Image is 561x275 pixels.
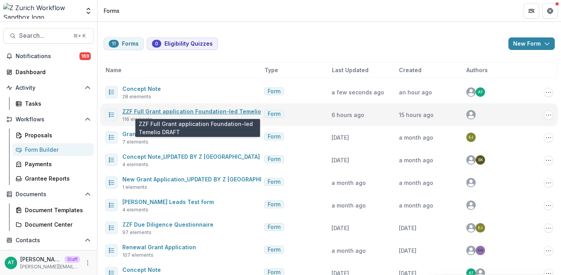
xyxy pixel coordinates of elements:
button: Eligibility Quizzes [147,37,218,50]
span: [DATE] [332,225,349,231]
a: New Grant Application_UPDATED BY Z [GEOGRAPHIC_DATA] [122,176,284,183]
a: Grantees [12,250,94,263]
span: 116 elements [122,116,152,123]
button: Options [544,156,553,165]
svg: avatar [466,200,476,210]
svg: avatar [466,155,476,165]
a: Concept Note_UPDATED BY Z [GEOGRAPHIC_DATA] [122,153,260,160]
span: Created [399,66,422,74]
button: More [83,258,92,268]
span: a month ago [332,202,366,209]
span: [DATE] [399,225,416,231]
div: Sofyen Khalfaoui [478,158,483,162]
div: Proposals [25,131,88,139]
a: Proposals [12,129,94,142]
div: Dirk Gawronska [478,248,483,252]
span: 97 elements [122,229,152,236]
div: Anna Test [478,90,483,94]
a: Document Templates [12,204,94,216]
span: a month ago [332,179,366,186]
div: Grantee Reports [25,174,88,183]
div: Document Center [25,220,88,229]
button: Open Activity [3,82,94,94]
span: a month ago [399,134,433,141]
a: Concept Note [122,266,161,273]
button: Forms [104,37,144,50]
button: Open Workflows [3,113,94,126]
button: Search... [3,28,94,44]
img: Z Zurich Workflow Sandbox logo [3,3,80,19]
button: Options [544,224,553,233]
span: Form [268,247,280,253]
a: Payments [12,158,94,170]
span: Type [265,66,278,74]
button: Notifications169 [3,50,94,62]
div: Dashboard [16,68,88,76]
span: 4 elements [122,161,148,168]
svg: avatar [466,178,476,187]
svg: avatar [466,246,476,255]
button: New Form [508,37,555,50]
span: Contacts [16,237,81,244]
span: Form [268,179,280,185]
span: Form [268,156,280,163]
span: 1 elements [122,184,147,191]
span: a month ago [332,247,366,254]
button: Partners [524,3,539,19]
a: Form Builder [12,143,94,156]
div: Anna Test [8,260,14,265]
span: Last Updated [332,66,369,74]
button: Open Documents [3,188,94,200]
button: Options [544,201,553,210]
span: Form [268,111,280,117]
button: Open Contacts [3,234,94,247]
button: Options [544,246,553,255]
a: Grantee Reports [12,172,94,185]
span: 0 [155,41,158,46]
a: Dashboard [3,66,94,78]
p: [PERSON_NAME] [20,255,62,263]
a: Renewal Grant Application [122,244,196,250]
a: Tasks [12,97,94,110]
p: Staff [65,256,80,263]
svg: avatar [466,223,476,232]
span: 7 elements [122,138,148,145]
span: Form [268,224,280,231]
span: 4 elements [122,206,148,213]
nav: breadcrumb [101,5,123,16]
svg: avatar [466,87,476,97]
span: Notifications [16,53,79,60]
span: 169 [79,52,91,60]
span: 15 hours ago [399,112,434,118]
span: a few seconds ago [332,89,384,96]
div: Forms [104,7,120,15]
span: 11 [112,41,116,46]
button: Options [544,133,553,142]
div: Tasks [25,99,88,108]
div: ⌘ + K [72,32,87,40]
span: 107 elements [122,252,153,259]
span: 6 hours ago [332,112,364,118]
div: Payments [25,160,88,168]
div: Anna Test [469,271,474,275]
a: ZZF Full Grant application Foundation-led Temelio DRAFT [122,108,280,115]
button: Options [544,110,553,120]
div: Document Templates [25,206,88,214]
div: Emelie Jutblad [478,226,483,230]
span: Documents [16,191,81,198]
span: a month ago [399,179,433,186]
span: a month ago [399,157,433,163]
span: [DATE] [332,157,349,163]
span: [DATE] [332,134,349,141]
a: Concept Note [122,85,161,92]
button: Open entity switcher [83,3,94,19]
span: Form [268,133,280,140]
button: Options [544,178,553,188]
span: Form [268,201,280,208]
span: an hour ago [399,89,432,96]
a: ZZF Due Diligence Questionnaire [122,221,213,228]
span: a month ago [399,202,433,209]
a: [PERSON_NAME] Leads Test form [122,199,214,205]
span: Search... [19,32,69,39]
div: Emelie Jutblad [469,135,473,139]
